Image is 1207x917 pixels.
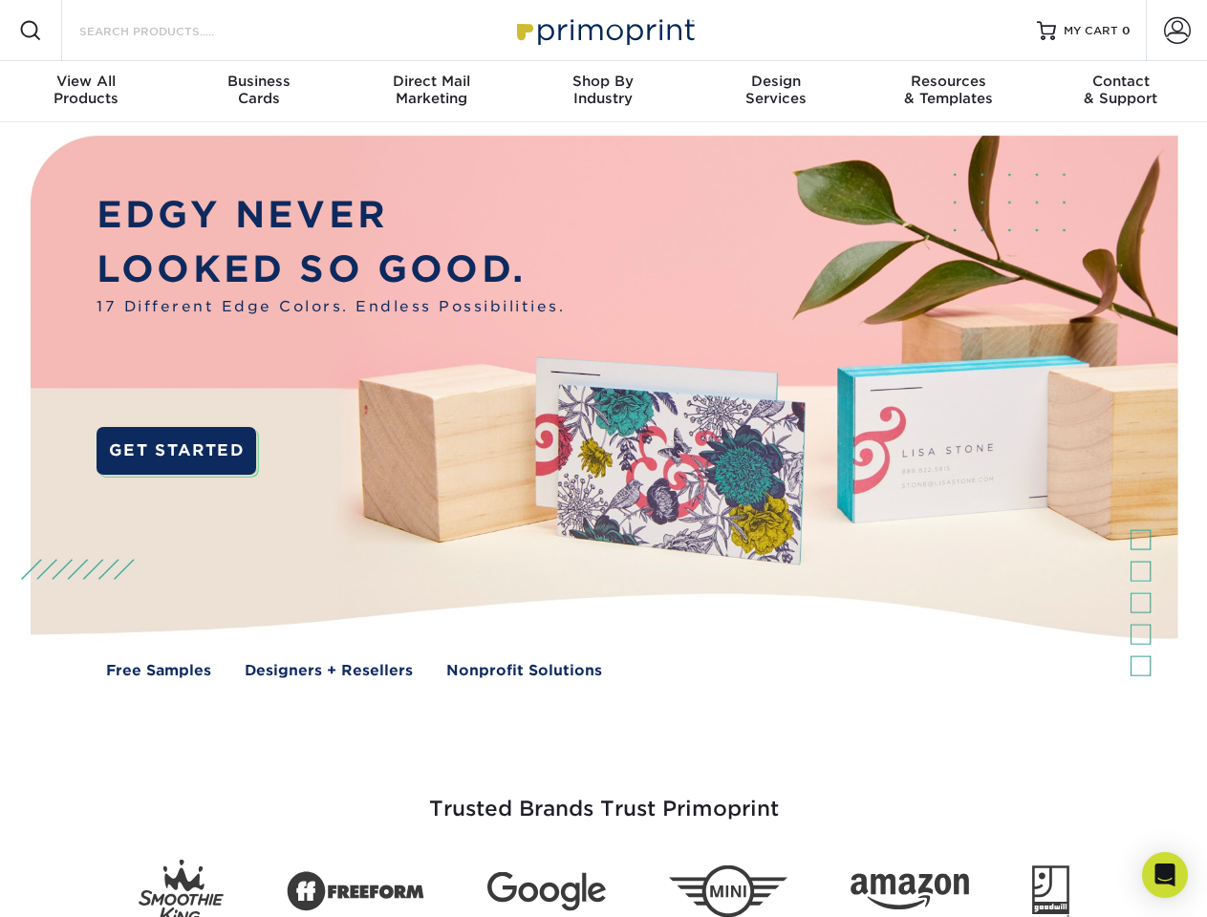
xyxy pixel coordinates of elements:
img: Google [487,872,606,911]
a: GET STARTED [97,427,256,475]
span: MY CART [1064,23,1118,39]
a: Direct MailMarketing [345,61,517,122]
span: Shop By [517,73,689,90]
img: Primoprint [508,10,700,51]
span: Contact [1035,73,1207,90]
span: 17 Different Edge Colors. Endless Possibilities. [97,296,565,318]
div: Industry [517,73,689,107]
input: SEARCH PRODUCTS..... [77,19,264,42]
div: Services [690,73,862,107]
span: Direct Mail [345,73,517,90]
a: Designers + Resellers [245,660,413,682]
p: LOOKED SO GOOD. [97,243,565,297]
div: Cards [172,73,344,107]
span: 0 [1122,24,1131,37]
div: Marketing [345,73,517,107]
div: & Templates [862,73,1034,107]
a: Nonprofit Solutions [446,660,602,682]
div: Open Intercom Messenger [1142,852,1188,898]
a: Resources& Templates [862,61,1034,122]
span: Resources [862,73,1034,90]
a: BusinessCards [172,61,344,122]
span: Design [690,73,862,90]
div: & Support [1035,73,1207,107]
h3: Trusted Brands Trust Primoprint [45,751,1163,844]
img: Goodwill [1032,865,1069,917]
a: Free Samples [106,660,211,682]
span: Business [172,73,344,90]
a: Contact& Support [1035,61,1207,122]
img: Amazon [851,874,969,910]
p: EDGY NEVER [97,188,565,243]
a: DesignServices [690,61,862,122]
a: Shop ByIndustry [517,61,689,122]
